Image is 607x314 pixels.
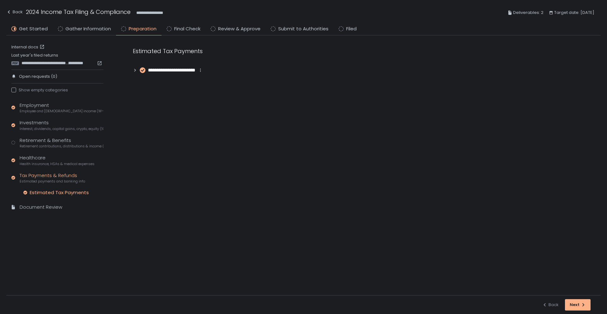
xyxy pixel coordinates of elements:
[20,154,95,166] div: Healthcare
[20,102,103,114] div: Employment
[19,74,57,79] span: Open requests (0)
[20,126,103,131] span: Interest, dividends, capital gains, crypto, equity (1099s, K-1s)
[570,302,586,308] div: Next
[20,172,85,184] div: Tax Payments & Refunds
[20,137,103,149] div: Retirement & Benefits
[6,8,23,18] button: Back
[6,8,23,16] div: Back
[20,204,62,211] div: Document Review
[174,25,200,33] span: Final Check
[542,299,559,311] button: Back
[65,25,111,33] span: Gather Information
[278,25,328,33] span: Submit to Authorities
[30,189,89,196] div: Estimated Tax Payments
[542,302,559,308] div: Back
[133,47,436,55] div: Estimated Tax Payments
[513,9,543,16] span: Deliverables: 2
[218,25,261,33] span: Review & Approve
[346,25,357,33] span: Filed
[11,44,46,50] a: Internal docs
[20,119,103,131] div: Investments
[554,9,594,16] span: Target date: [DATE]
[11,52,103,66] div: Last year's filed returns
[20,109,103,114] span: Employee and [DEMOGRAPHIC_DATA] income (W-2s)
[20,144,103,149] span: Retirement contributions, distributions & income (1099-R, 5498)
[20,179,85,184] span: Estimated payments and banking info
[19,25,48,33] span: Get Started
[565,299,591,311] button: Next
[20,162,95,166] span: Health insurance, HSAs & medical expenses
[26,8,131,16] h1: 2024 Income Tax Filing & Compliance
[129,25,156,33] span: Preparation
